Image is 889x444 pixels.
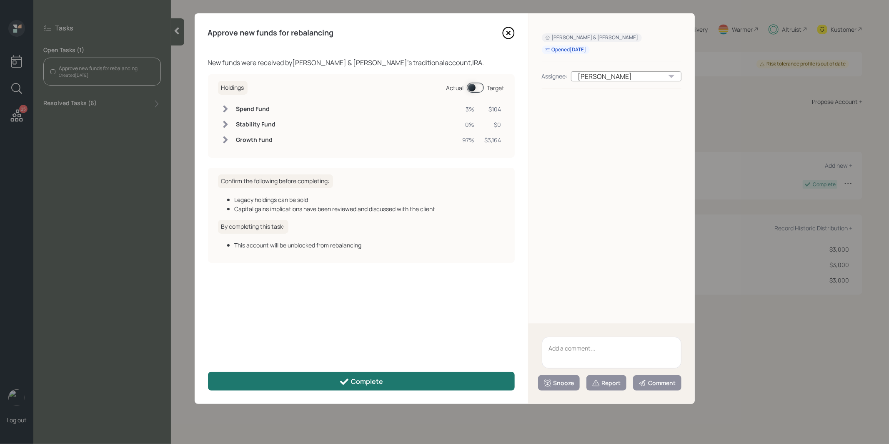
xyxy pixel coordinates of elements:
[236,106,276,113] h6: Spend Fund
[218,174,333,188] h6: Confirm the following before completing:
[236,121,276,128] h6: Stability Fund
[218,220,288,234] h6: By completing this task:
[485,105,501,114] div: $104
[208,28,334,38] h4: Approve new funds for rebalancing
[543,379,574,387] div: Snooze
[586,375,626,391] button: Report
[592,379,621,387] div: Report
[487,83,505,92] div: Target
[545,46,586,53] div: Opened [DATE]
[538,375,580,391] button: Snooze
[235,195,505,204] div: Legacy holdings can be sold
[633,375,681,391] button: Comment
[639,379,676,387] div: Comment
[208,58,515,68] div: New funds were received by [PERSON_NAME] & [PERSON_NAME] 's traditional account, IRA .
[235,204,505,213] div: Capital gains implications have been reviewed and discussed with the client
[542,72,568,81] div: Assignee:
[463,120,475,129] div: 0%
[235,241,505,250] div: This account will be unblocked from rebalancing
[236,136,276,144] h6: Growth Fund
[339,377,383,387] div: Complete
[485,120,501,129] div: $0
[218,81,248,95] h6: Holdings
[463,136,475,144] div: 97%
[545,34,639,41] div: [PERSON_NAME] & [PERSON_NAME]
[446,83,464,92] div: Actual
[208,372,515,391] button: Complete
[571,71,681,81] div: [PERSON_NAME]
[485,136,501,144] div: $3,164
[463,105,475,114] div: 3%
